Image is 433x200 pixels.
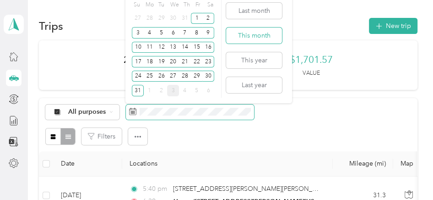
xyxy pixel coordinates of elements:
div: 1 [191,13,203,24]
div: 8 [191,27,203,39]
div: 26 [156,71,168,82]
div: 5 [191,85,203,96]
div: 27 [132,13,144,24]
div: 22 [191,56,203,67]
div: 13 [167,42,179,53]
div: 10 [132,42,144,53]
h1: Trips [39,21,63,31]
div: 18 [144,56,156,67]
div: 30 [202,71,214,82]
div: 27 [167,71,179,82]
div: 7 [179,27,191,39]
div: 4 [179,85,191,96]
button: Last month [226,3,282,19]
div: 29 [156,13,168,24]
th: Mileage (mi) [333,151,393,177]
div: 20 [167,56,179,67]
div: 3 [167,85,179,96]
button: New trip [369,18,417,34]
div: 31 [179,13,191,24]
div: 14 [179,42,191,53]
div: 28 [179,71,191,82]
div: 4 [144,27,156,39]
div: 31 [132,85,144,96]
div: 2 [202,13,214,24]
span: All purposes [68,109,106,115]
span: [STREET_ADDRESS][PERSON_NAME][PERSON_NAME] [173,185,333,193]
div: 12 [156,42,168,53]
p: Value [302,69,319,78]
span: 2,430.81 mi [124,53,174,66]
div: 19 [156,56,168,67]
div: 6 [167,27,179,39]
button: This year [226,52,282,68]
iframe: Everlance-gr Chat Button Frame [382,149,433,200]
button: This month [226,28,282,44]
div: 24 [132,71,144,82]
div: 11 [144,42,156,53]
div: 30 [167,13,179,24]
button: Filters [81,128,122,145]
div: 16 [202,42,214,53]
div: 25 [144,71,156,82]
div: 9 [202,27,214,39]
div: 1 [144,85,156,96]
div: 3 [132,27,144,39]
div: 17 [132,56,144,67]
div: 21 [179,56,191,67]
div: 5 [156,27,168,39]
th: Locations [122,151,333,177]
div: 15 [191,42,203,53]
button: Last year [226,77,282,93]
div: 23 [202,56,214,67]
th: Date [54,151,122,177]
span: $1,701.57 [289,53,332,66]
span: 5:40 pm [143,184,169,194]
div: 29 [191,71,203,82]
div: 28 [144,13,156,24]
div: 6 [202,85,214,96]
div: 2 [156,85,168,96]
